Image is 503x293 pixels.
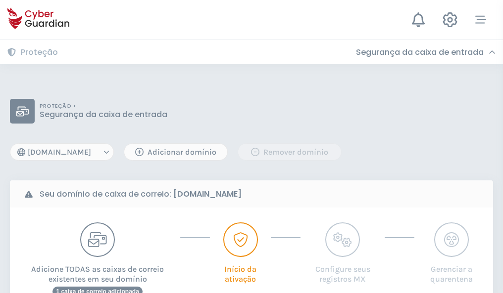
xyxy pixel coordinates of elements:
div: Remover domínio [246,146,334,158]
p: Adicione TODAS as caixas de correio existentes em seu domínio [25,257,170,284]
button: Configure seus registros MX [310,222,375,284]
b: Seu domínio de caixa de correio: [40,188,242,200]
p: Segurança da caixa de entrada [40,110,167,120]
button: Adicionar domínio [124,143,228,161]
p: PROTEÇÃO > [40,103,167,110]
button: Gerenciar a quarentena [424,222,478,284]
h3: Proteção [21,47,58,57]
div: Adicionar domínio [132,146,220,158]
strong: [DOMAIN_NAME] [173,188,242,200]
div: Segurança da caixa de entrada [356,47,496,57]
button: Início da ativação [220,222,260,284]
p: Configure seus registros MX [310,257,375,284]
p: Gerenciar a quarentena [424,257,478,284]
p: Início da ativação [220,257,260,284]
button: Remover domínio [238,143,342,161]
h3: Segurança da caixa de entrada [356,47,484,57]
